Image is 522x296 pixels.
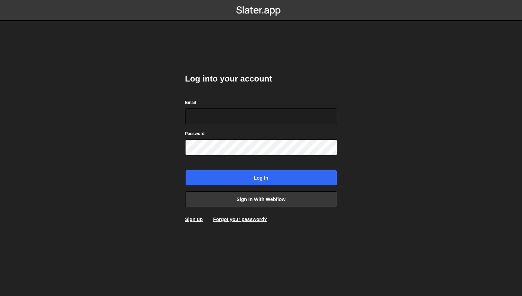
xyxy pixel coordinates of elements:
label: Email [185,99,196,106]
label: Password [185,130,205,137]
a: Forgot your password? [213,217,267,222]
a: Sign up [185,217,203,222]
input: Log in [185,170,337,186]
a: Sign in with Webflow [185,191,337,207]
h2: Log into your account [185,73,337,84]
